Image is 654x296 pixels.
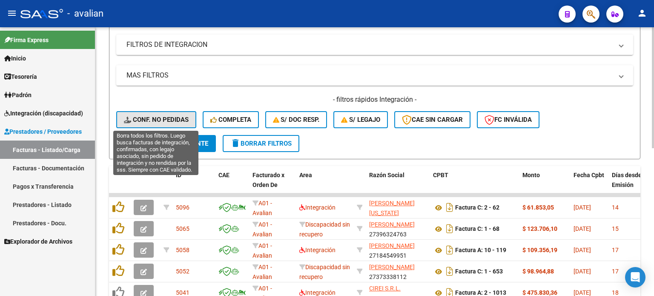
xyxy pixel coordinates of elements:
[210,116,251,124] span: Completa
[296,166,353,204] datatable-header-cell: Area
[126,71,613,80] mat-panel-title: MAS FILTROS
[176,247,189,253] span: 5058
[252,242,272,259] span: A01 - Avalian
[4,109,83,118] span: Integración (discapacidad)
[444,222,455,236] i: Descargar documento
[176,268,189,275] span: 5052
[172,166,215,204] datatable-header-cell: ID
[299,264,350,280] span: Discapacidad sin recupero
[252,200,272,216] span: A01 - Avalian
[4,35,49,45] span: Firma Express
[433,172,448,178] span: CPBT
[299,247,336,253] span: Integración
[612,289,619,296] span: 18
[218,172,229,178] span: CAE
[230,140,292,147] span: Borrar Filtros
[4,54,26,63] span: Inicio
[273,116,320,124] span: S/ Doc Resp.
[477,111,539,128] button: FC Inválida
[176,172,181,178] span: ID
[522,172,540,178] span: Monto
[485,116,532,124] span: FC Inválida
[444,201,455,214] i: Descargar documento
[116,34,633,55] mat-expansion-panel-header: FILTROS DE INTEGRACION
[574,204,591,211] span: [DATE]
[124,140,208,147] span: Buscar Comprobante
[522,204,554,211] strong: $ 61.853,05
[369,221,415,228] span: [PERSON_NAME]
[67,4,103,23] span: - avalian
[369,285,401,292] span: CIREI S.R.L.
[625,267,645,287] div: Open Intercom Messenger
[366,166,430,204] datatable-header-cell: Razón Social
[299,204,336,211] span: Integración
[369,198,426,216] div: 27281423245
[522,268,554,275] strong: $ 98.964,88
[455,204,499,211] strong: Factura C: 2 - 62
[637,8,647,18] mat-icon: person
[126,40,613,49] mat-panel-title: FILTROS DE INTEGRACION
[369,172,404,178] span: Razón Social
[444,264,455,278] i: Descargar documento
[612,204,619,211] span: 14
[4,127,82,136] span: Prestadores / Proveedores
[369,262,426,280] div: 27373338112
[176,289,189,296] span: 5041
[249,166,296,204] datatable-header-cell: Facturado x Orden De
[252,172,284,188] span: Facturado x Orden De
[124,116,189,124] span: Conf. no pedidas
[444,243,455,257] i: Descargar documento
[574,268,591,275] span: [DATE]
[116,65,633,86] mat-expansion-panel-header: MAS FILTROS
[574,289,591,296] span: [DATE]
[203,111,259,128] button: Completa
[608,166,647,204] datatable-header-cell: Días desde Emisión
[7,8,17,18] mat-icon: menu
[522,225,557,232] strong: $ 123.706,10
[519,166,570,204] datatable-header-cell: Monto
[612,247,619,253] span: 17
[4,72,37,81] span: Tesorería
[299,289,336,296] span: Integración
[402,116,463,124] span: CAE SIN CARGAR
[394,111,470,128] button: CAE SIN CARGAR
[299,221,350,238] span: Discapacidad sin recupero
[612,268,619,275] span: 17
[369,220,426,238] div: 27396324763
[116,95,633,104] h4: - filtros rápidos Integración -
[230,138,241,148] mat-icon: delete
[215,166,249,204] datatable-header-cell: CAE
[176,225,189,232] span: 5065
[333,111,388,128] button: S/ legajo
[4,90,32,100] span: Padrón
[522,289,557,296] strong: $ 475.830,36
[369,241,426,259] div: 27184549951
[369,200,415,216] span: [PERSON_NAME] [US_STATE]
[612,225,619,232] span: 15
[341,116,380,124] span: S/ legajo
[455,247,506,254] strong: Factura A: 10 - 119
[223,135,299,152] button: Borrar Filtros
[4,237,72,246] span: Explorador de Archivos
[116,111,196,128] button: Conf. no pedidas
[369,242,415,249] span: [PERSON_NAME]
[455,268,503,275] strong: Factura C: 1 - 653
[252,264,272,280] span: A01 - Avalian
[430,166,519,204] datatable-header-cell: CPBT
[369,264,415,270] span: [PERSON_NAME]
[574,172,604,178] span: Fecha Cpbt
[252,221,272,238] span: A01 - Avalian
[265,111,327,128] button: S/ Doc Resp.
[522,247,557,253] strong: $ 109.356,19
[124,138,134,148] mat-icon: search
[176,204,189,211] span: 5096
[574,225,591,232] span: [DATE]
[299,172,312,178] span: Area
[570,166,608,204] datatable-header-cell: Fecha Cpbt
[455,226,499,233] strong: Factura C: 1 - 68
[612,172,642,188] span: Días desde Emisión
[116,135,216,152] button: Buscar Comprobante
[574,247,591,253] span: [DATE]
